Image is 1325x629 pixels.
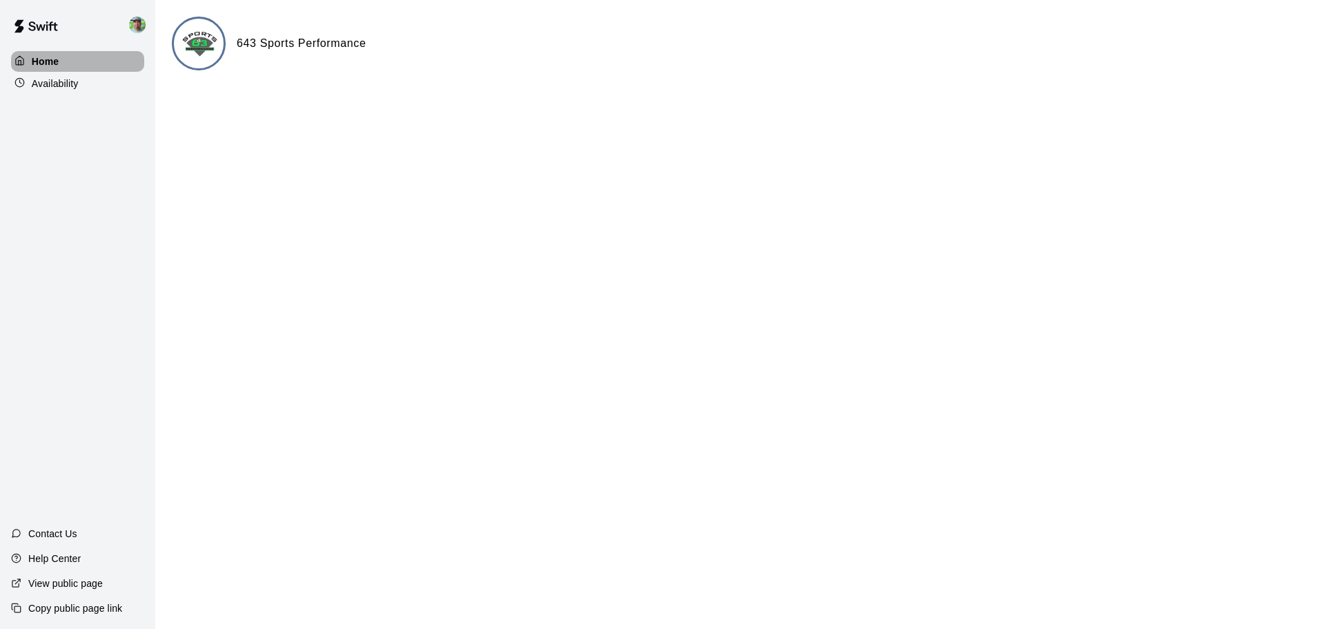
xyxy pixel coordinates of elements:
a: Availability [11,73,144,94]
p: Contact Us [28,527,77,541]
img: Jeff Pettke [129,17,146,33]
a: Home [11,51,144,72]
p: Help Center [28,552,81,565]
p: View public page [28,577,103,590]
div: Jeff Pettke [126,11,155,39]
p: Availability [32,77,79,90]
img: 643 Sports Performance logo [174,19,226,70]
h6: 643 Sports Performance [237,35,366,52]
p: Copy public page link [28,601,122,615]
p: Home [32,55,59,68]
